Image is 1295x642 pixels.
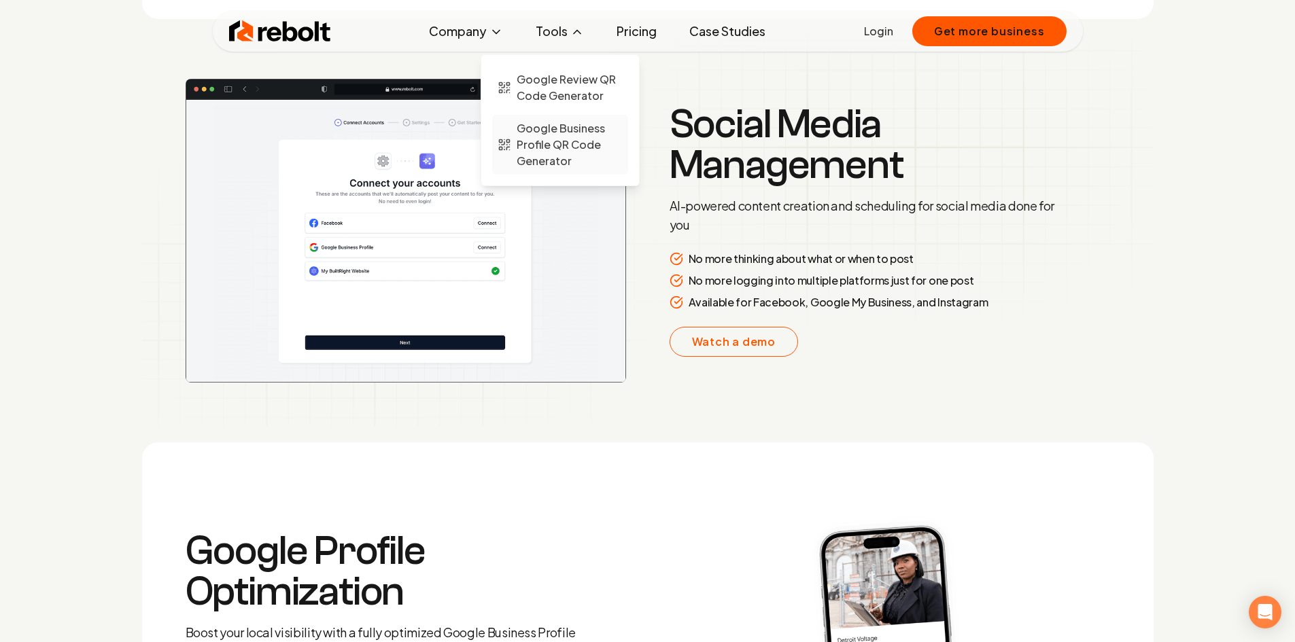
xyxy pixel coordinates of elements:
p: No more logging into multiple platforms just for one post [689,272,974,289]
img: Product [142,35,1154,426]
p: Available for Facebook, Google My Business, and Instagram [689,294,988,310]
img: Rebolt Logo [229,18,331,45]
div: Open Intercom Messenger [1249,596,1281,628]
button: Tools [525,18,595,45]
a: Google Review QR Code Generator [492,66,628,109]
h3: Social Media Management [670,104,1061,185]
p: AI-powered content creation and scheduling for social media done for you [670,196,1061,234]
p: No more thinking about what or when to post [689,251,914,267]
span: Google Review QR Code Generator [517,71,623,104]
a: Google Business Profile QR Code Generator [492,115,628,175]
button: Company [418,18,514,45]
img: Website Preview [186,79,626,382]
h3: Google Profile Optimization [186,531,577,612]
button: Get more business [912,16,1067,46]
a: Case Studies [678,18,776,45]
a: Watch a demo [670,327,799,357]
a: Login [864,23,893,39]
a: Pricing [606,18,668,45]
span: Google Business Profile QR Code Generator [517,120,623,169]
